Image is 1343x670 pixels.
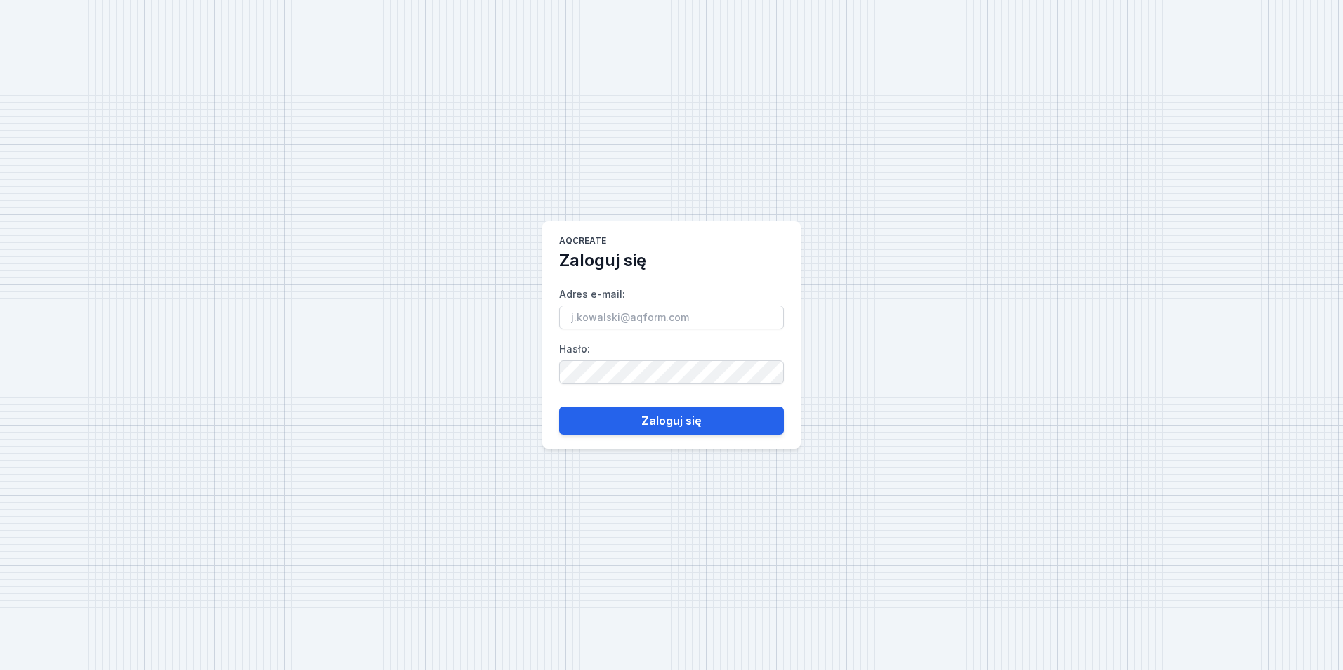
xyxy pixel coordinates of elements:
h1: AQcreate [559,235,606,249]
label: Hasło : [559,338,784,384]
input: Adres e-mail: [559,306,784,329]
h2: Zaloguj się [559,249,646,272]
input: Hasło: [559,360,784,384]
button: Zaloguj się [559,407,784,435]
label: Adres e-mail : [559,283,784,329]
